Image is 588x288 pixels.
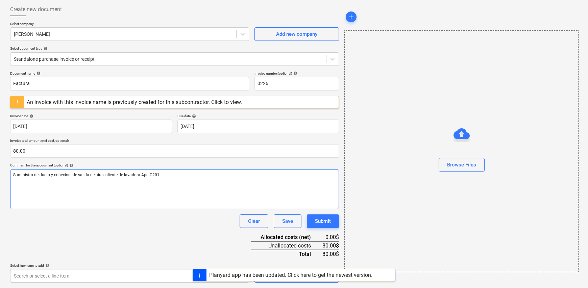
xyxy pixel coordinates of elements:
[191,114,196,118] span: help
[554,256,588,288] div: Widget de chat
[276,30,317,38] div: Add new company
[44,263,49,267] span: help
[282,217,293,226] div: Save
[254,77,339,90] input: Invoice number
[10,263,249,268] div: Select line-items to add
[344,30,579,272] div: Browse Files
[10,114,172,118] div: Invoice date
[209,272,372,278] div: Planyard app has been updated. Click here to get the newest version.
[42,47,48,51] span: help
[177,114,339,118] div: Due date
[10,77,249,90] input: Document name
[10,138,339,144] p: Invoice total amount (net cost, optional)
[28,114,33,118] span: help
[322,233,339,241] div: 0.00$
[322,241,339,250] div: 80.00$
[447,160,476,169] div: Browse Files
[10,22,249,27] p: Select company
[439,158,485,172] button: Browse Files
[10,144,339,158] input: Invoice total amount (net cost, optional)
[177,120,339,133] input: Due date not specified
[10,163,339,167] div: Comment for the accountant (optional)
[347,13,355,21] span: add
[10,46,339,51] div: Select document type
[10,120,172,133] input: Invoice date not specified
[240,214,268,228] button: Clear
[251,250,321,258] div: Total
[27,99,242,105] div: An invoice with this invoice name is previously created for this subcontractor. Click to view.
[248,217,260,226] div: Clear
[10,71,249,76] div: Document name
[35,71,41,75] span: help
[554,256,588,288] iframe: Chat Widget
[274,214,301,228] button: Save
[13,173,160,177] span: Suministro de ducto y conexión de salida de aire caliente de lavadora Apa C201
[254,27,339,41] button: Add new company
[292,71,297,75] span: help
[254,71,339,76] div: Invoice number (optional)
[251,233,321,241] div: Allocated costs (net)
[322,250,339,258] div: 80.00$
[315,217,331,226] div: Submit
[68,163,73,167] span: help
[251,241,321,250] div: Unallocated costs
[10,5,62,14] span: Create new document
[307,214,339,228] button: Submit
